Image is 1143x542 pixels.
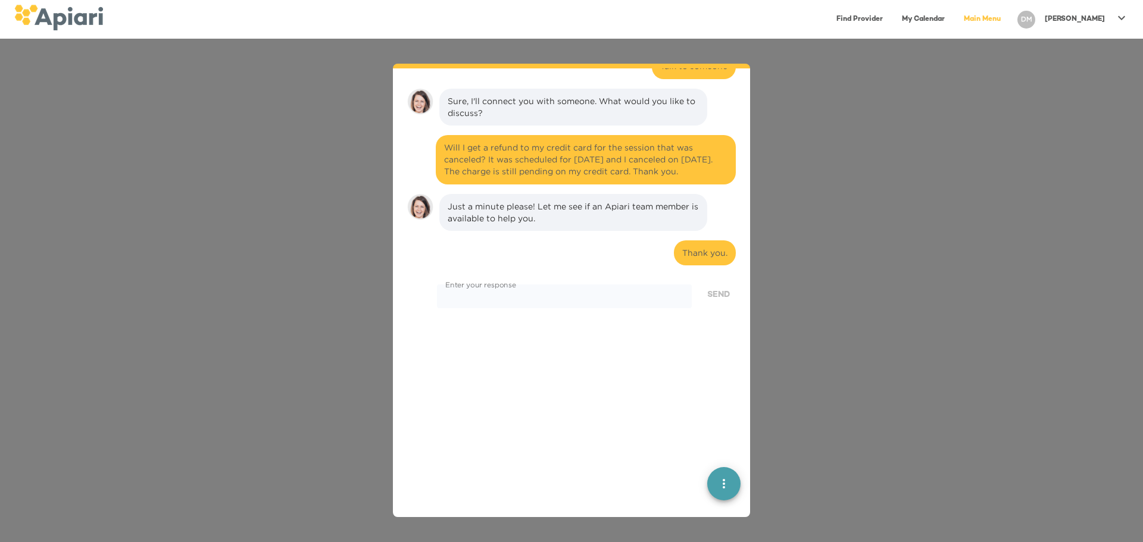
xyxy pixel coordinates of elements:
img: amy.37686e0395c82528988e.png [407,89,433,115]
img: logo [14,5,103,30]
div: Just a minute please! Let me see if an Apiari team member is available to help you. [448,200,699,224]
a: Find Provider [829,7,890,32]
a: Main Menu [957,7,1008,32]
p: [PERSON_NAME] [1045,14,1105,24]
img: amy.37686e0395c82528988e.png [407,194,433,220]
div: Sure, I'll connect you with someone. What would you like to discuss? [448,95,699,119]
div: DM [1017,11,1035,29]
button: quick menu [707,467,741,500]
div: Thank you. [682,247,727,259]
div: Will I get a refund to my credit card for the session that was canceled? It was scheduled for [DA... [444,142,727,177]
a: My Calendar [895,7,952,32]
